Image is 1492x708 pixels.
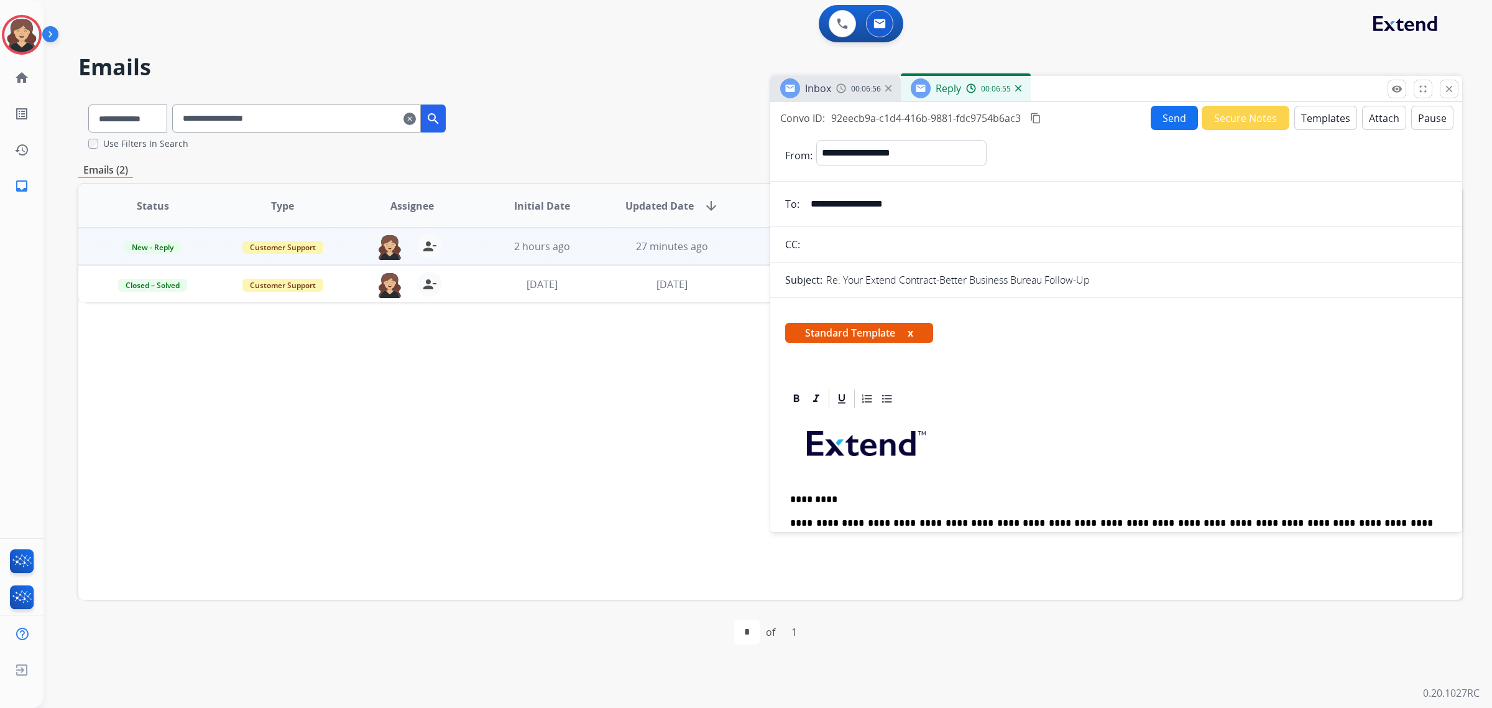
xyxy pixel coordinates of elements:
[14,142,29,157] mat-icon: history
[1391,83,1402,95] mat-icon: remove_red_eye
[858,389,877,408] div: Ordered List
[514,198,570,213] span: Initial Date
[4,17,39,52] img: avatar
[805,82,831,95] span: Inbox
[636,240,708,253] span: 27 minutes ago
[242,279,323,292] span: Customer Support
[785,237,800,252] p: CC:
[242,241,323,254] span: Customer Support
[1030,113,1041,124] mat-icon: content_copy
[271,198,294,213] span: Type
[390,198,434,213] span: Assignee
[78,55,1462,80] h2: Emails
[1423,686,1480,701] p: 0.20.1027RC
[377,272,402,298] img: agent-avatar
[103,137,188,150] label: Use Filters In Search
[831,111,1021,125] span: 92eecb9a-c1d4-416b-9881-fdc9754b6ac3
[377,234,402,260] img: agent-avatar
[878,389,896,408] div: Bullet List
[514,240,570,253] span: 2 hours ago
[118,279,187,292] span: Closed – Solved
[826,272,1090,287] p: Re: Your Extend Contract-Better Business Bureau Follow-Up
[981,84,1011,94] span: 00:06:55
[704,198,719,213] mat-icon: arrow_downward
[807,389,826,408] div: Italic
[1294,106,1357,130] button: Templates
[785,197,799,212] p: To:
[785,323,933,343] span: Standard Template
[124,241,181,254] span: New - Reply
[14,179,29,193] mat-icon: inbox
[426,111,441,126] mat-icon: search
[137,198,169,213] span: Status
[785,148,813,163] p: From:
[908,325,913,340] button: x
[14,106,29,121] mat-icon: list_alt
[14,70,29,85] mat-icon: home
[1151,106,1198,130] button: Send
[851,84,881,94] span: 00:06:56
[527,277,558,291] span: [DATE]
[1444,83,1455,95] mat-icon: close
[1202,106,1289,130] button: Secure Notes
[1362,106,1406,130] button: Attach
[787,389,806,408] div: Bold
[422,277,437,292] mat-icon: person_remove
[766,625,775,640] div: of
[1411,106,1453,130] button: Pause
[656,277,688,291] span: [DATE]
[1417,83,1429,95] mat-icon: fullscreen
[625,198,694,213] span: Updated Date
[832,389,851,408] div: Underline
[78,162,133,178] p: Emails (2)
[422,239,437,254] mat-icon: person_remove
[403,111,416,126] mat-icon: clear
[785,272,822,287] p: Subject:
[781,620,807,645] div: 1
[936,82,961,95] span: Reply
[780,111,825,126] p: Convo ID:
